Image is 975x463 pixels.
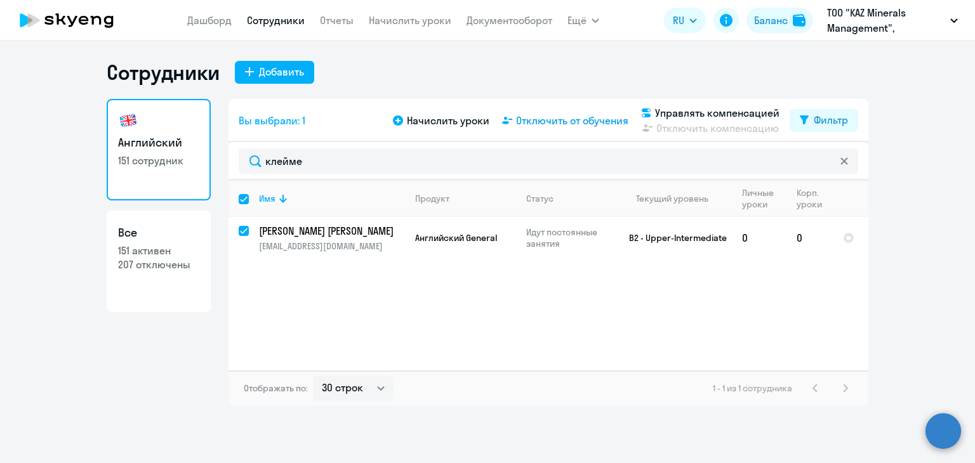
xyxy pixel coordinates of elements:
[259,224,404,238] a: [PERSON_NAME] [PERSON_NAME]
[655,105,779,121] span: Управлять компенсацией
[624,193,731,204] div: Текущий уровень
[516,113,628,128] span: Отключить от обучения
[821,5,964,36] button: ТОО "KAZ Minerals Management", Постоплата
[259,240,404,252] p: [EMAIL_ADDRESS][DOMAIN_NAME]
[259,64,304,79] div: Добавить
[786,217,833,259] td: 0
[732,217,786,259] td: 0
[239,113,305,128] span: Вы выбрали: 1
[814,112,848,127] div: Фильтр
[259,193,404,204] div: Имя
[259,193,275,204] div: Имя
[187,14,232,27] a: Дашборд
[415,193,449,204] div: Продукт
[235,61,314,84] button: Добавить
[567,13,587,28] span: Ещё
[118,110,138,131] img: english
[259,224,402,238] p: [PERSON_NAME] [PERSON_NAME]
[369,14,451,27] a: Начислить уроки
[673,13,684,28] span: RU
[107,60,220,85] h1: Сотрудники
[713,382,792,394] span: 1 - 1 из 1 сотрудника
[746,8,813,33] button: Балансbalance
[320,14,354,27] a: Отчеты
[664,8,706,33] button: RU
[790,109,858,132] button: Фильтр
[247,14,305,27] a: Сотрудники
[754,13,788,28] div: Баланс
[118,134,199,151] h3: Английский
[244,382,308,394] span: Отображать по:
[614,217,732,259] td: B2 - Upper-Intermediate
[742,187,786,210] div: Личные уроки
[118,258,199,271] p: 207 отключены
[797,187,832,210] div: Корп. уроки
[415,193,515,204] div: Продукт
[118,244,199,258] p: 151 активен
[526,226,613,249] p: Идут постоянные занятия
[107,211,211,312] a: Все151 активен207 отключены
[118,153,199,167] p: 151 сотрудник
[797,187,824,210] div: Корп. уроки
[793,14,806,27] img: balance
[742,187,778,210] div: Личные уроки
[407,113,489,128] span: Начислить уроки
[526,193,554,204] div: Статус
[567,8,599,33] button: Ещё
[107,99,211,200] a: Английский151 сотрудник
[239,148,858,174] input: Поиск по имени, email, продукту или статусу
[118,225,199,241] h3: Все
[526,193,613,204] div: Статус
[415,232,497,244] span: Английский General
[467,14,552,27] a: Документооборот
[636,193,708,204] div: Текущий уровень
[827,5,945,36] p: ТОО "KAZ Minerals Management", Постоплата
